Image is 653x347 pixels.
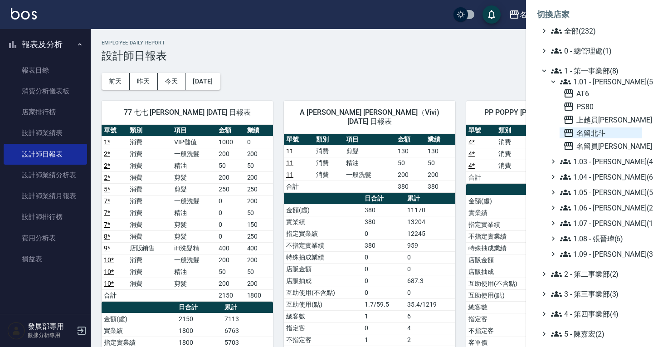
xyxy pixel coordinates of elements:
[551,288,638,299] span: 3 - 第三事業部(3)
[560,218,638,229] span: 1.07 - [PERSON_NAME](11)
[551,25,638,36] span: 全部(232)
[563,101,638,112] span: PS80
[537,4,642,25] li: 切換店家
[560,187,638,198] span: 1.05 - [PERSON_NAME](5)
[563,88,638,99] span: AT6
[560,171,638,182] span: 1.04 - [PERSON_NAME](6)
[551,328,638,339] span: 5 - 陳嘉宏(2)
[560,233,638,244] span: 1.08 - 張晉瑋(6)
[563,114,638,125] span: 上越員[PERSON_NAME]
[560,249,638,259] span: 1.09 - [PERSON_NAME](3)
[560,156,638,167] span: 1.03 - [PERSON_NAME](4)
[551,269,638,279] span: 2 - 第二事業部(2)
[551,65,638,76] span: 1 - 第一事業部(8)
[563,141,638,152] span: 名留員[PERSON_NAME]
[560,76,638,87] span: 1.01 - [PERSON_NAME](5)
[563,127,638,138] span: 名留北斗
[560,202,638,213] span: 1.06 - [PERSON_NAME](2)
[551,45,638,56] span: 0 - 總管理處(1)
[551,308,638,319] span: 4 - 第四事業部(4)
